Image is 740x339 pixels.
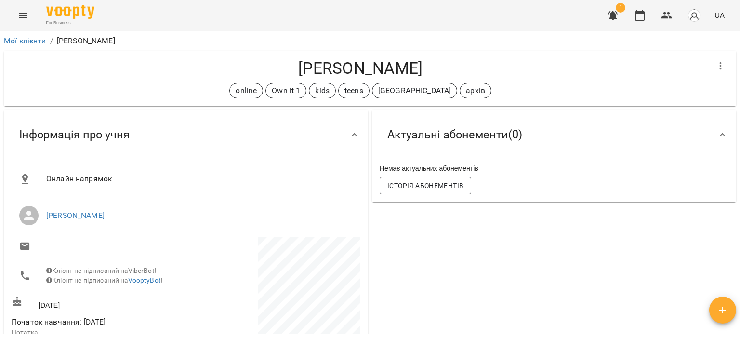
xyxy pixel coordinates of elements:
div: архів [460,83,491,98]
div: online [229,83,263,98]
span: 1 [616,3,625,13]
div: kids [309,83,336,98]
p: online [236,85,257,96]
div: Актуальні абонементи(0) [372,110,736,160]
nav: breadcrumb [4,35,736,47]
a: [PERSON_NAME] [46,211,105,220]
img: Voopty Logo [46,5,94,19]
div: Немає актуальних абонементів [378,162,730,175]
span: For Business [46,20,94,26]
p: teens [344,85,363,96]
div: [DATE] [10,294,186,312]
p: [GEOGRAPHIC_DATA] [378,85,451,96]
span: Актуальні абонементи ( 0 ) [387,127,522,142]
p: [PERSON_NAME] [57,35,115,47]
span: Історія абонементів [387,180,463,191]
p: Нотатка [12,328,184,338]
li: / [50,35,53,47]
img: avatar_s.png [687,9,701,22]
div: [GEOGRAPHIC_DATA] [372,83,458,98]
span: Клієнт не підписаний на ! [46,276,163,284]
p: архів [466,85,485,96]
p: kids [315,85,330,96]
button: UA [711,6,728,24]
button: Історія абонементів [380,177,471,194]
p: Own it 1 [272,85,300,96]
a: VooptyBot [128,276,161,284]
div: Інформація про учня [4,110,368,160]
span: UA [714,10,725,20]
a: Мої клієнти [4,36,46,45]
h4: [PERSON_NAME] [12,58,709,78]
span: Початок навчання: [DATE] [12,317,106,326]
div: Own it 1 [265,83,306,98]
span: Онлайн напрямок [46,173,353,185]
button: Menu [12,4,35,27]
span: Клієнт не підписаний на ViberBot! [46,267,157,274]
span: Інформація про учня [19,127,130,142]
div: teens [338,83,370,98]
